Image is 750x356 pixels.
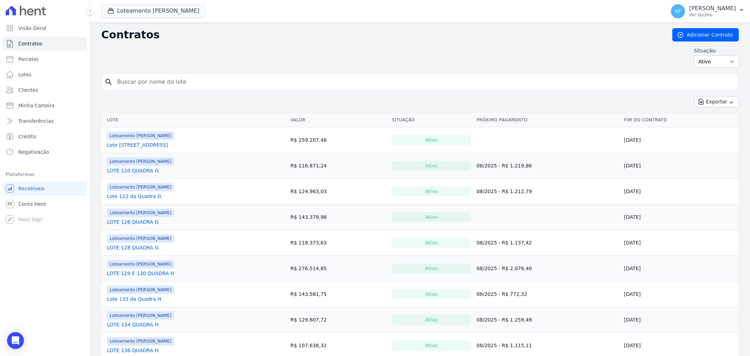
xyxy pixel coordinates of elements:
[476,163,532,169] a: 08/2025 - R$ 1.219,86
[288,113,389,127] th: Valor
[107,209,174,217] span: Loteamento [PERSON_NAME]
[392,135,471,145] div: Ativo
[3,114,87,128] a: Transferências
[621,127,739,153] td: [DATE]
[389,113,474,127] th: Situação
[476,240,532,246] a: 08/2025 - R$ 1.137,42
[18,87,38,94] span: Clientes
[288,256,389,281] td: R$ 276.514,85
[3,145,87,159] a: Negativação
[107,183,174,191] span: Loteamento [PERSON_NAME]
[113,75,736,89] input: Buscar por nome do lote
[107,132,174,140] span: Loteamento [PERSON_NAME]
[621,307,739,333] td: [DATE]
[18,25,46,32] span: Visão Geral
[3,21,87,35] a: Visão Geral
[3,129,87,144] a: Crédito
[107,193,161,200] a: Lote 122 da Quadra G
[476,343,532,348] a: 08/2025 - R$ 1.115,11
[665,1,750,21] button: KF [PERSON_NAME] Ver opções
[3,37,87,51] a: Contratos
[288,153,389,179] td: R$ 116.871,24
[474,113,621,127] th: Próximo Pagamento
[3,182,87,196] a: Recebíveis
[392,341,471,350] div: Ativo
[101,4,205,18] button: Loteamento [PERSON_NAME]
[107,347,159,354] a: LOTE 136 QUADRA H
[18,56,39,63] span: Parcelas
[672,28,739,42] a: Adicionar Contrato
[107,234,174,243] span: Loteamento [PERSON_NAME]
[18,117,54,125] span: Transferências
[107,270,174,277] a: LOTE 129 E 130 QUADRA H
[18,201,46,208] span: Conta Hent
[18,185,45,192] span: Recebíveis
[3,83,87,97] a: Clientes
[288,204,389,230] td: R$ 143.379,98
[18,148,49,155] span: Negativação
[621,153,739,179] td: [DATE]
[3,197,87,211] a: Conta Hent
[621,113,739,127] th: Fim do Contrato
[107,311,174,320] span: Loteamento [PERSON_NAME]
[288,127,389,153] td: R$ 259.207,48
[392,161,471,171] div: Ativo
[18,102,55,109] span: Minha Carteira
[288,281,389,307] td: R$ 143.581,75
[101,113,288,127] th: Lote
[107,218,159,225] a: LOTE 126 QUADRA G
[689,12,736,18] p: Ver opções
[104,78,113,86] i: search
[476,291,527,297] a: 08/2025 - R$ 772,32
[694,47,739,54] label: Situação:
[107,157,174,166] span: Loteamento [PERSON_NAME]
[107,321,159,328] a: LOTE 134 QUADRA H
[476,266,532,271] a: 08/2025 - R$ 2.076,40
[18,71,32,78] span: Lotes
[288,179,389,204] td: R$ 124.963,03
[392,212,471,222] div: Ativo
[107,244,159,251] a: LOTE 128 QUADRA G
[694,96,739,107] button: Exportar
[6,170,84,179] div: Plataformas
[288,307,389,333] td: R$ 129.607,72
[392,289,471,299] div: Ativo
[107,337,174,345] span: Loteamento [PERSON_NAME]
[3,68,87,82] a: Lotes
[107,286,174,294] span: Loteamento [PERSON_NAME]
[101,28,661,41] h2: Contratos
[107,167,159,174] a: LOTE 120 QUADRA G
[3,98,87,113] a: Minha Carteira
[107,260,174,268] span: Loteamento [PERSON_NAME]
[621,204,739,230] td: [DATE]
[392,238,471,248] div: Ativo
[392,186,471,196] div: Ativo
[7,332,24,349] div: Open Intercom Messenger
[621,179,739,204] td: [DATE]
[288,230,389,256] td: R$ 118.373,63
[621,281,739,307] td: [DATE]
[18,133,36,140] span: Crédito
[392,315,471,325] div: Ativo
[689,5,736,12] p: [PERSON_NAME]
[107,295,161,303] a: Lote 133 da Quadra H
[621,256,739,281] td: [DATE]
[107,141,168,148] a: Lote [STREET_ADDRESS]
[3,52,87,66] a: Parcelas
[476,189,532,194] a: 08/2025 - R$ 1.212,79
[476,317,532,323] a: 08/2025 - R$ 1.259,49
[621,230,739,256] td: [DATE]
[18,40,42,47] span: Contratos
[675,9,681,14] span: KF
[392,263,471,273] div: Ativo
